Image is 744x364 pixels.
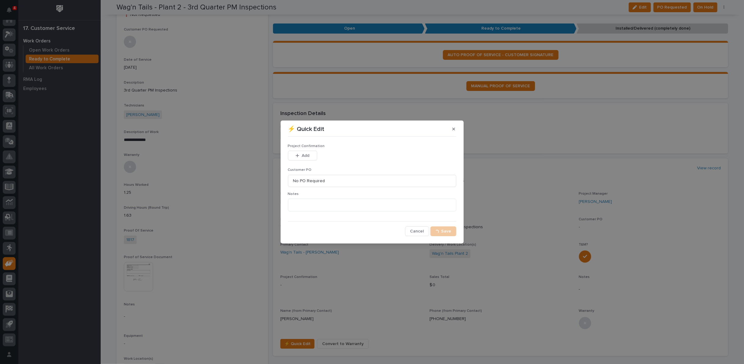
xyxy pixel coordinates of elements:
[288,144,325,148] span: Project Confirmation
[288,125,325,133] p: ⚡ Quick Edit
[405,226,429,236] button: Cancel
[288,192,299,196] span: Notes
[302,153,309,158] span: Add
[410,229,424,234] span: Cancel
[288,168,312,172] span: Customer PO
[441,229,451,234] span: Save
[288,151,317,160] button: Add
[430,226,456,236] button: Save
